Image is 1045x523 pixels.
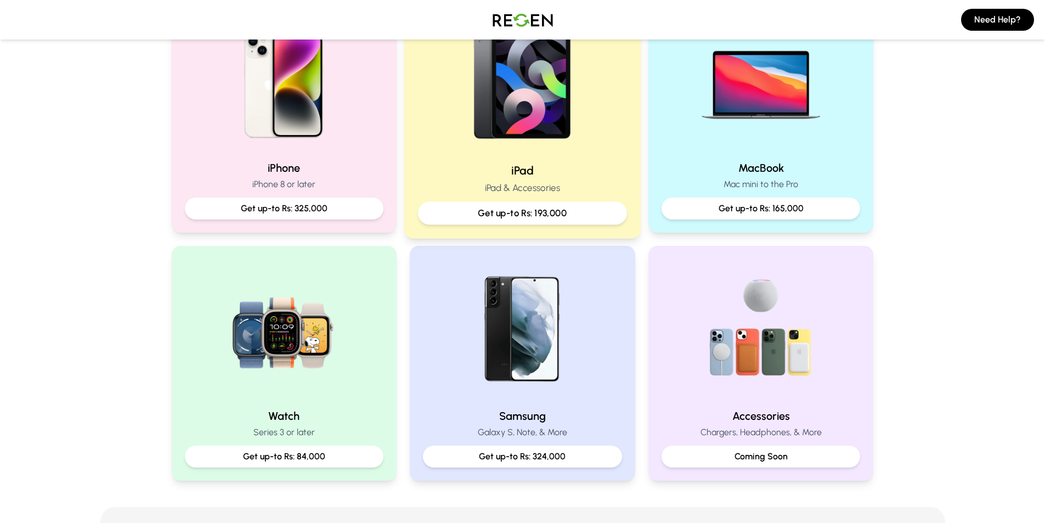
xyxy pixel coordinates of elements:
p: Chargers, Headphones, & More [662,426,861,439]
h2: Samsung [423,408,622,424]
img: Accessories [691,259,831,400]
p: Coming Soon [670,450,852,463]
p: Mac mini to the Pro [662,178,861,191]
p: Get up-to Rs: 165,000 [670,202,852,215]
p: Get up-to Rs: 325,000 [194,202,375,215]
p: Get up-to Rs: 193,000 [427,206,618,220]
p: Series 3 or later [185,426,384,439]
img: iPhone [214,11,354,151]
h2: Watch [185,408,384,424]
h2: Accessories [662,408,861,424]
h2: iPad [418,162,627,178]
img: MacBook [691,11,831,151]
button: Need Help? [961,9,1034,31]
img: Logo [484,4,561,35]
p: Galaxy S, Note, & More [423,426,622,439]
img: Samsung [452,259,592,400]
p: Get up-to Rs: 324,000 [432,450,613,463]
h2: MacBook [662,160,861,176]
img: Watch [214,259,354,400]
h2: iPhone [185,160,384,176]
img: iPad [449,6,596,154]
p: iPhone 8 or later [185,178,384,191]
p: Get up-to Rs: 84,000 [194,450,375,463]
p: iPad & Accessories [418,181,627,195]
